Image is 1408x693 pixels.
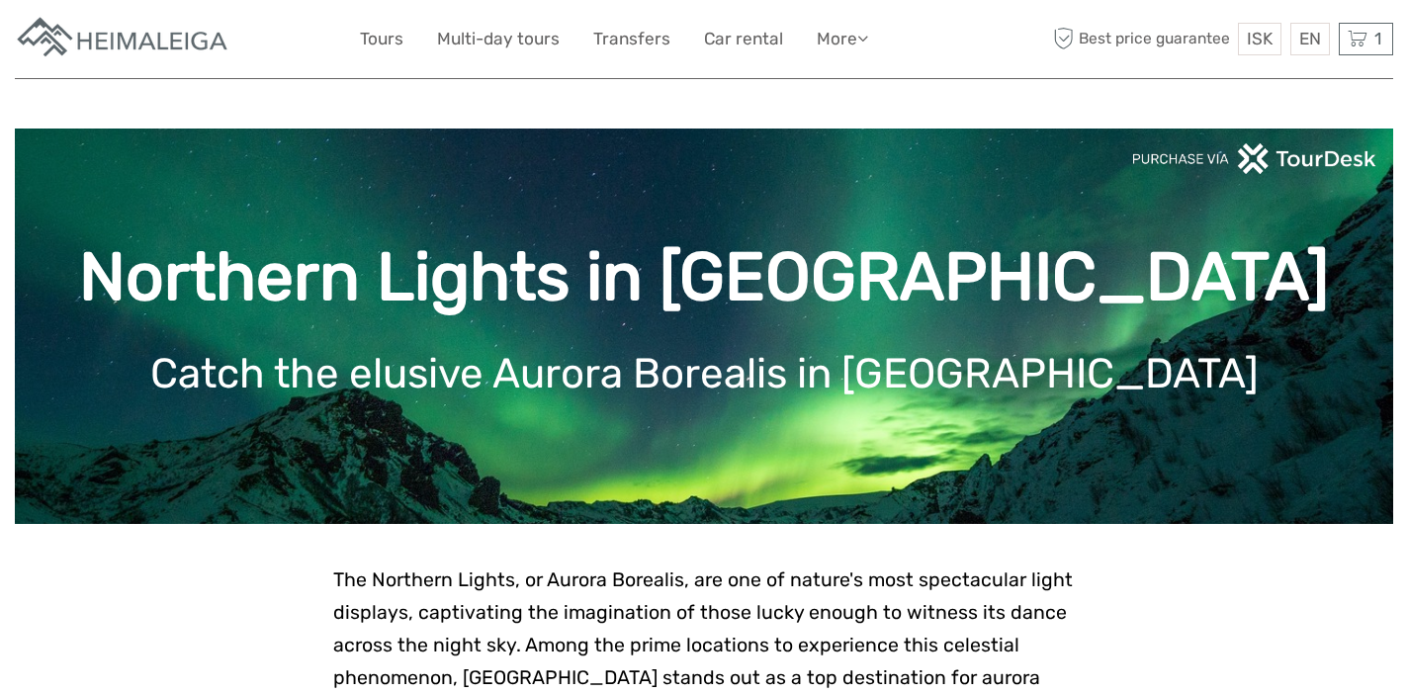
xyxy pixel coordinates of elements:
h1: Northern Lights in [GEOGRAPHIC_DATA] [44,237,1364,317]
img: Apartments in Reykjavik [15,15,232,63]
span: ISK [1247,29,1273,48]
span: Best price guarantee [1049,23,1234,55]
a: Car rental [704,25,783,53]
span: 1 [1371,29,1384,48]
div: EN [1290,23,1330,55]
a: Transfers [593,25,670,53]
a: More [817,25,868,53]
img: PurchaseViaTourDeskwhite.png [1131,143,1378,174]
a: Multi-day tours [437,25,560,53]
h1: Catch the elusive Aurora Borealis in [GEOGRAPHIC_DATA] [44,349,1364,398]
a: Tours [360,25,403,53]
